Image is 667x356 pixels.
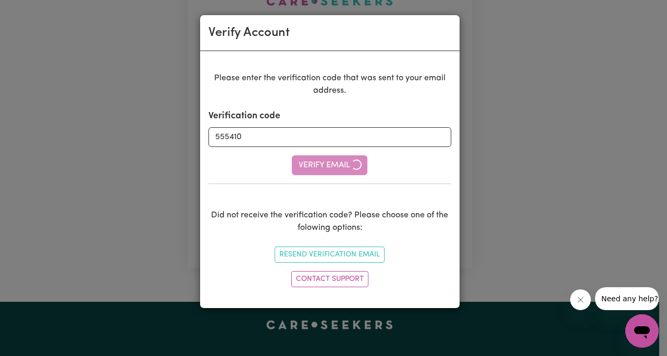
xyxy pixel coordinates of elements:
[291,271,368,287] a: Contact Support
[208,209,451,234] p: Did not receive the verification code? Please choose one of the folowing options:
[208,72,451,97] p: Please enter the verification code that was sent to your email address.
[595,287,659,310] iframe: Message from company
[208,109,280,123] label: Verification code
[208,23,290,42] div: Verify Account
[570,289,591,310] iframe: Close message
[208,127,451,147] input: e.g. 437127
[625,314,659,348] iframe: Button to launch messaging window
[275,247,385,263] button: Resend Verification Email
